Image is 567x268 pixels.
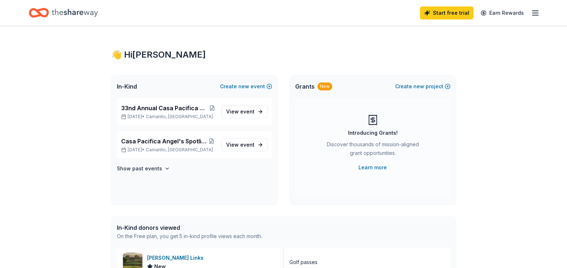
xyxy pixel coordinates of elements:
h4: Show past events [117,164,162,173]
div: [PERSON_NAME] Links [147,254,206,262]
button: Createnewproject [395,82,451,91]
span: Casa Pacifica Angel's Spotlight on Style Fashion Show [121,137,208,146]
span: new [413,82,424,91]
span: Camarillo, [GEOGRAPHIC_DATA] [146,147,213,153]
div: On the Free plan, you get 5 in-kind profile views each month. [117,232,262,241]
div: 👋 Hi [PERSON_NAME] [111,49,456,61]
a: Home [29,4,98,21]
button: Show past events [117,164,170,173]
a: View event [221,138,268,151]
span: View [226,107,255,116]
div: New [317,82,332,90]
div: In-Kind donors viewed [117,223,262,232]
span: Camarillo, [GEOGRAPHIC_DATA] [146,114,213,120]
p: [DATE] • [121,114,216,120]
span: View [226,140,255,149]
span: event [240,142,255,148]
div: Introducing Grants! [348,129,398,137]
span: new [238,82,249,91]
button: Createnewevent [220,82,272,91]
span: In-Kind [117,82,137,91]
p: [DATE] • [121,147,216,153]
span: 33nd Annual Casa Pacifica Angels Wine, Food & Brew Festival [121,104,209,112]
span: Grants [295,82,315,91]
div: Discover thousands of mission-aligned grant opportunities. [324,140,422,160]
div: Golf passes [289,258,317,267]
a: Learn more [358,163,387,172]
a: Start free trial [420,6,474,19]
span: event [240,108,255,115]
a: View event [221,105,268,118]
a: Earn Rewards [476,6,528,19]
